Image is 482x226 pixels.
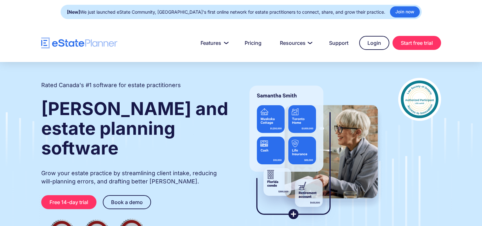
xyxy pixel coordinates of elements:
[359,36,389,50] a: Login
[390,6,420,17] a: Join now
[193,37,234,49] a: Features
[393,36,441,50] a: Start free trial
[41,195,96,209] a: Free 14-day trial
[321,37,356,49] a: Support
[67,8,385,17] div: We just launched eState Community, [GEOGRAPHIC_DATA]'s first online network for estate practition...
[237,37,269,49] a: Pricing
[272,37,318,49] a: Resources
[41,38,117,49] a: home
[41,81,181,89] h2: Rated Canada's #1 software for estate practitioners
[67,9,80,15] strong: [New]
[41,98,228,159] strong: [PERSON_NAME] and estate planning software
[41,169,229,186] p: Grow your estate practice by streamlining client intake, reducing will-planning errors, and draft...
[103,195,151,209] a: Book a demo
